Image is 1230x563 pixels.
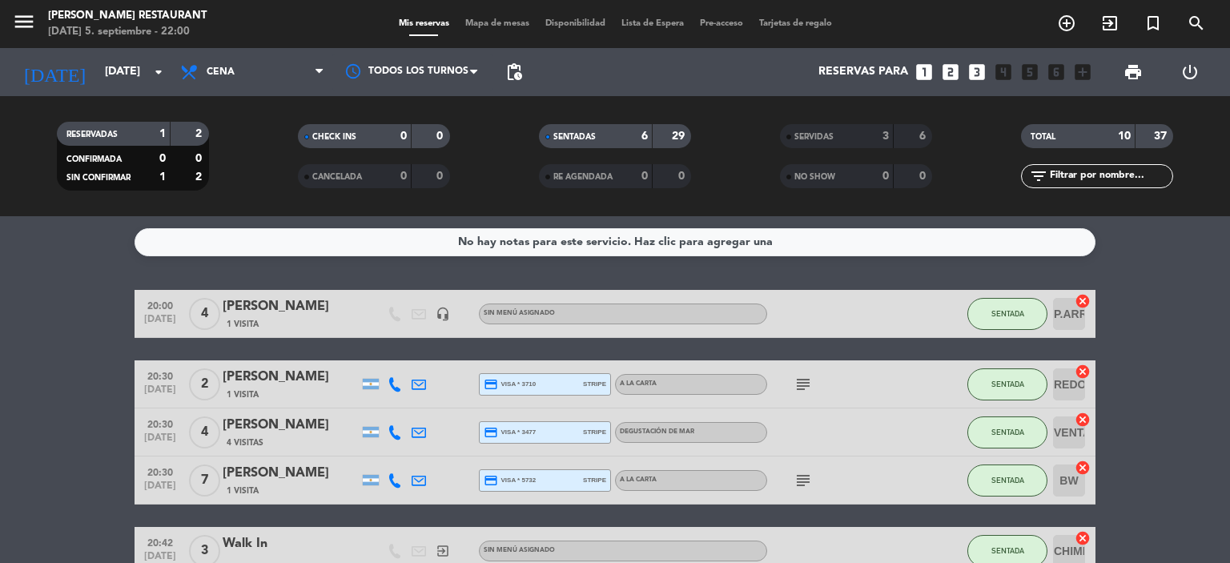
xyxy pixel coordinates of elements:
[882,171,889,182] strong: 0
[1180,62,1200,82] i: power_settings_new
[140,462,180,481] span: 20:30
[991,546,1024,555] span: SENTADA
[48,24,207,40] div: [DATE] 5. septiembre - 22:00
[919,131,929,142] strong: 6
[967,62,987,82] i: looks_3
[140,366,180,384] span: 20:30
[140,414,180,432] span: 20:30
[1046,62,1067,82] i: looks_6
[919,171,929,182] strong: 0
[12,10,36,34] i: menu
[223,296,359,317] div: [PERSON_NAME]
[818,66,908,78] span: Reservas para
[436,171,446,182] strong: 0
[189,298,220,330] span: 4
[1075,460,1091,476] i: cancel
[312,133,356,141] span: CHECK INS
[794,375,813,394] i: subject
[967,368,1047,400] button: SENTADA
[140,384,180,403] span: [DATE]
[12,54,97,90] i: [DATE]
[794,471,813,490] i: subject
[195,153,205,164] strong: 0
[1057,14,1076,33] i: add_circle_outline
[223,533,359,554] div: Walk In
[1029,167,1048,186] i: filter_list
[991,309,1024,318] span: SENTADA
[66,155,122,163] span: CONFIRMADA
[436,131,446,142] strong: 0
[583,475,606,485] span: stripe
[400,131,407,142] strong: 0
[991,476,1024,485] span: SENTADA
[993,62,1014,82] i: looks_4
[223,463,359,484] div: [PERSON_NAME]
[484,473,536,488] span: visa * 5732
[223,415,359,436] div: [PERSON_NAME]
[967,416,1047,448] button: SENTADA
[641,171,648,182] strong: 0
[672,131,688,142] strong: 29
[1019,62,1040,82] i: looks_5
[195,171,205,183] strong: 2
[195,128,205,139] strong: 2
[678,171,688,182] strong: 0
[484,473,498,488] i: credit_card
[484,425,536,440] span: visa * 3477
[641,131,648,142] strong: 6
[140,481,180,499] span: [DATE]
[484,377,536,392] span: visa * 3710
[66,131,118,139] span: RESERVADAS
[1048,167,1172,185] input: Filtrar por nombre...
[227,485,259,497] span: 1 Visita
[1075,293,1091,309] i: cancel
[1100,14,1119,33] i: exit_to_app
[967,298,1047,330] button: SENTADA
[227,436,263,449] span: 4 Visitas
[620,380,657,387] span: A LA CARTA
[1075,412,1091,428] i: cancel
[159,153,166,164] strong: 0
[436,544,450,558] i: exit_to_app
[553,173,613,181] span: RE AGENDADA
[189,416,220,448] span: 4
[1075,530,1091,546] i: cancel
[553,133,596,141] span: SENTADAS
[140,296,180,314] span: 20:00
[400,171,407,182] strong: 0
[1123,62,1143,82] span: print
[207,66,235,78] span: Cena
[751,19,840,28] span: Tarjetas de regalo
[504,62,524,82] span: pending_actions
[1031,133,1055,141] span: TOTAL
[140,432,180,451] span: [DATE]
[1072,62,1093,82] i: add_box
[1154,131,1170,142] strong: 37
[140,314,180,332] span: [DATE]
[692,19,751,28] span: Pre-acceso
[227,318,259,331] span: 1 Visita
[620,477,657,483] span: A LA CARTA
[940,62,961,82] i: looks_two
[914,62,935,82] i: looks_one
[436,307,450,321] i: headset_mic
[967,464,1047,497] button: SENTADA
[1161,48,1218,96] div: LOG OUT
[484,425,498,440] i: credit_card
[537,19,613,28] span: Disponibilidad
[620,428,694,435] span: Degustación de Mar
[457,19,537,28] span: Mapa de mesas
[794,173,835,181] span: NO SHOW
[149,62,168,82] i: arrow_drop_down
[12,10,36,39] button: menu
[227,388,259,401] span: 1 Visita
[391,19,457,28] span: Mis reservas
[1187,14,1206,33] i: search
[794,133,834,141] span: SERVIDAS
[583,427,606,437] span: stripe
[189,368,220,400] span: 2
[583,379,606,389] span: stripe
[458,233,773,251] div: No hay notas para este servicio. Haz clic para agregar una
[159,128,166,139] strong: 1
[66,174,131,182] span: SIN CONFIRMAR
